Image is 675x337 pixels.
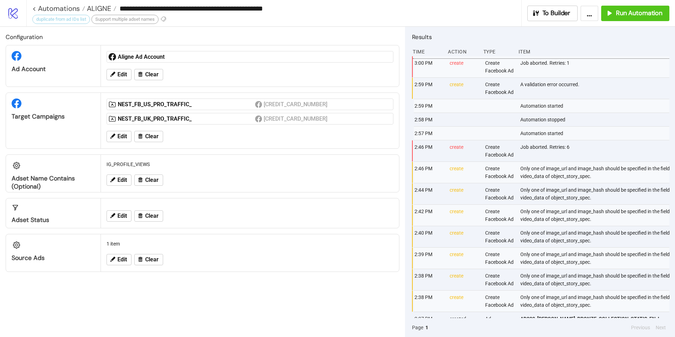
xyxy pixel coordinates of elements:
[580,6,598,21] button: ...
[134,69,163,80] button: Clear
[107,174,131,186] button: Edit
[520,113,671,126] div: Automation stopped
[484,248,515,269] div: Create Facebook Ad
[145,133,159,140] span: Clear
[629,324,652,331] button: Previous
[518,45,669,58] div: Item
[520,315,666,323] span: AD033-[PERSON_NAME]-BRONZE-COLLECTION-STATIC_EN_IMG_CP_12092025_F_CC_SC1_USP8_
[412,324,423,331] span: Page
[117,213,127,219] span: Edit
[107,210,131,222] button: Edit
[449,140,479,161] div: create
[520,162,671,183] div: Only one of image_url and image_hash should be specified in the field video_data of object_story_...
[414,183,444,204] div: 2:44 PM
[264,114,328,123] div: [CREDIT_CARD_NUMBER]
[520,269,671,290] div: Only one of image_url and image_hash should be specified in the field video_data of object_story_...
[484,291,515,312] div: Create Facebook Ad
[85,5,116,12] a: ALIGNE
[134,210,163,222] button: Clear
[449,183,479,204] div: create
[449,56,479,77] div: create
[12,113,95,121] div: Target Campaigns
[414,56,444,77] div: 3:00 PM
[520,127,671,140] div: Automation started
[32,15,90,24] div: duplicate from ad IDs list
[414,312,444,325] div: 2:37 PM
[104,237,396,250] div: 1 item
[520,226,671,247] div: Only one of image_url and image_hash should be specified in the field video_data of object_story_...
[527,6,578,21] button: To Builder
[449,162,479,183] div: create
[520,205,671,226] div: Only one of image_url and image_hash should be specified in the field video_data of object_story_...
[145,71,159,78] span: Clear
[412,32,669,42] h2: Results
[118,53,255,61] div: Aligne Ad Account
[520,56,671,77] div: Job aborted. Retries: 1
[414,127,444,140] div: 2:57 PM
[117,256,127,263] span: Edit
[484,205,515,226] div: Create Facebook Ad
[484,183,515,204] div: Create Facebook Ad
[520,140,671,161] div: Job aborted. Retries: 6
[414,248,444,269] div: 2:39 PM
[117,177,127,183] span: Edit
[6,32,399,42] h2: Configuration
[449,226,479,247] div: create
[520,99,671,113] div: Automation started
[134,131,163,142] button: Clear
[414,162,444,183] div: 2:46 PM
[414,140,444,161] div: 2:46 PM
[449,312,479,325] div: created
[449,248,479,269] div: create
[447,45,477,58] div: Action
[414,269,444,290] div: 2:38 PM
[542,9,571,17] span: To Builder
[414,78,444,99] div: 2:59 PM
[414,205,444,226] div: 2:42 PM
[484,78,515,99] div: Create Facebook Ad
[12,216,95,224] div: Adset Status
[449,291,479,312] div: create
[414,291,444,312] div: 2:38 PM
[601,6,669,21] button: Run Automation
[449,78,479,99] div: create
[145,256,159,263] span: Clear
[117,133,127,140] span: Edit
[449,269,479,290] div: create
[483,45,513,58] div: Type
[449,205,479,226] div: create
[107,131,131,142] button: Edit
[616,9,662,17] span: Run Automation
[107,69,131,80] button: Edit
[145,213,159,219] span: Clear
[520,248,671,269] div: Only one of image_url and image_hash should be specified in the field video_data of object_story_...
[520,291,671,312] div: Only one of image_url and image_hash should be specified in the field video_data of object_story_...
[484,312,515,325] div: Ad
[118,115,255,123] div: NEST_FB_UK_PRO_TRAFFIC_
[654,324,668,331] button: Next
[520,312,666,325] a: AD033-[PERSON_NAME]-BRONZE-COLLECTION-STATIC_EN_IMG_CP_12092025_F_CC_SC1_USP8_
[484,269,515,290] div: Create Facebook Ad
[134,174,163,186] button: Clear
[134,254,163,265] button: Clear
[107,254,131,265] button: Edit
[85,4,111,13] span: ALIGNE
[520,183,671,204] div: Only one of image_url and image_hash should be specified in the field video_data of object_story_...
[414,99,444,113] div: 2:59 PM
[484,140,515,161] div: Create Facebook Ad
[118,101,255,108] div: NEST_FB_US_PRO_TRAFFIC_
[484,56,515,77] div: Create Facebook Ad
[91,15,159,24] div: Support multiple adset names
[520,78,671,99] div: A validation error occurred.
[423,324,430,331] button: 1
[484,162,515,183] div: Create Facebook Ad
[264,100,328,109] div: [CREDIT_CARD_NUMBER]
[412,45,442,58] div: Time
[12,65,95,73] div: Ad Account
[104,158,396,171] div: IG_PROFILE_VIEWS
[117,71,127,78] span: Edit
[414,113,444,126] div: 2:58 PM
[484,226,515,247] div: Create Facebook Ad
[12,254,95,262] div: Source Ads
[145,177,159,183] span: Clear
